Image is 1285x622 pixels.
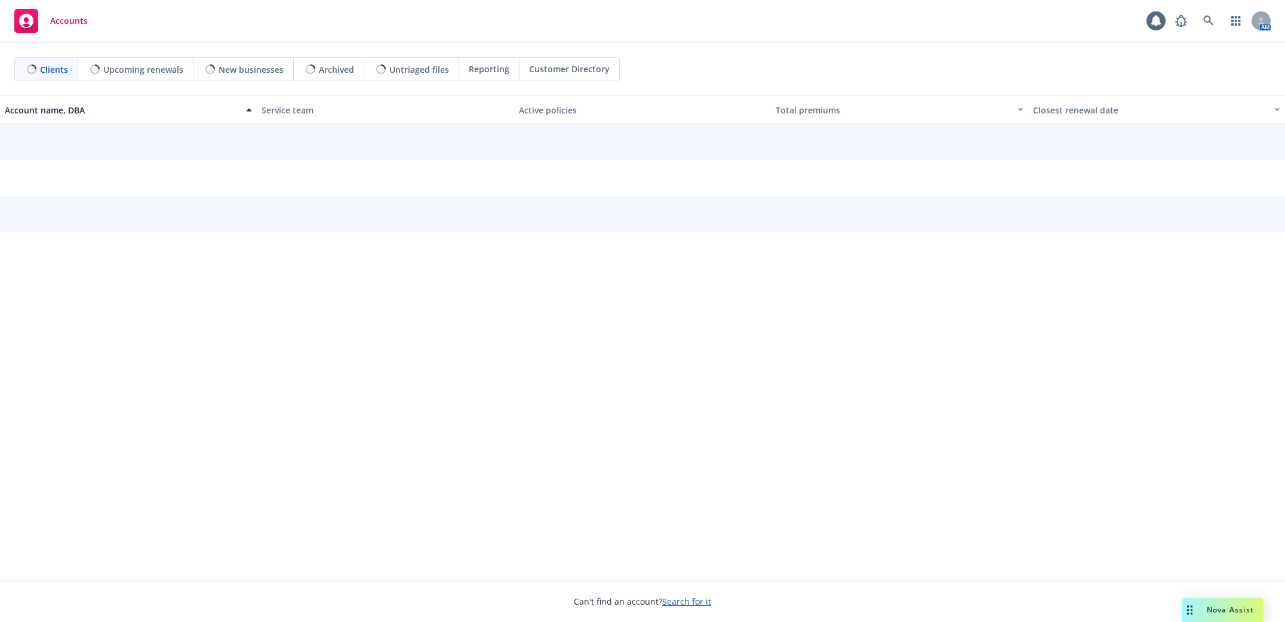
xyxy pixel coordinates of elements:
a: Search for it [662,596,711,607]
span: Upcoming renewals [103,63,183,76]
span: Clients [40,63,68,76]
div: Account name, DBA [5,104,239,116]
button: Total premiums [771,96,1028,124]
span: Archived [319,63,354,76]
a: Accounts [10,4,93,38]
span: Nova Assist [1207,605,1254,615]
span: Untriaged files [389,63,449,76]
div: Closest renewal date [1033,104,1267,116]
button: Closest renewal date [1028,96,1285,124]
button: Service team [257,96,514,124]
span: Can't find an account? [574,595,711,608]
a: Report a Bug [1169,9,1193,33]
div: Total premiums [776,104,1010,116]
span: Accounts [50,16,88,26]
button: Active policies [514,96,771,124]
div: Service team [262,104,509,116]
button: Nova Assist [1182,598,1264,622]
div: Active policies [519,104,766,116]
a: Switch app [1224,9,1248,33]
a: Search [1197,9,1221,33]
span: Reporting [469,63,509,75]
span: Customer Directory [529,63,610,75]
span: New businesses [219,63,284,76]
div: Drag to move [1182,598,1197,622]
